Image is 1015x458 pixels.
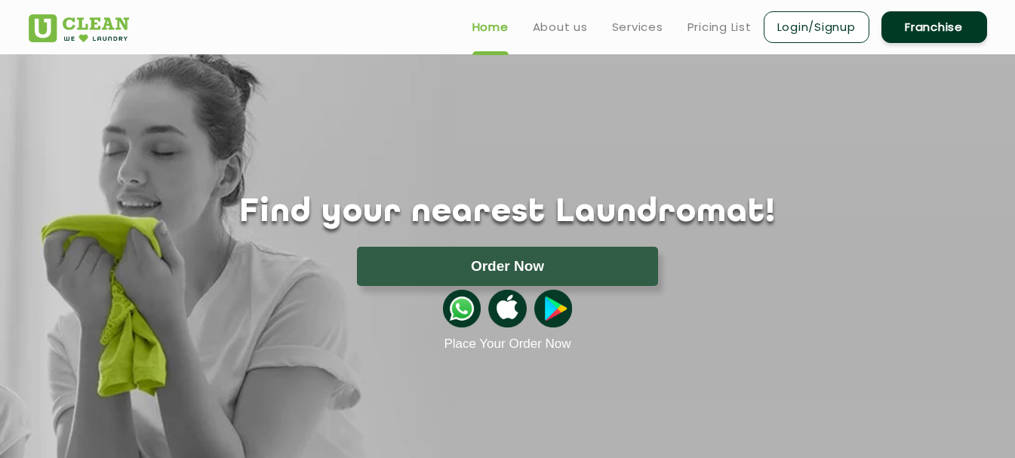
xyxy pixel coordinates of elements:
[881,11,987,43] a: Franchise
[443,290,481,327] img: whatsappicon.png
[533,18,588,36] a: About us
[534,290,572,327] img: playstoreicon.png
[17,194,998,232] h1: Find your nearest Laundromat!
[357,247,658,286] button: Order Now
[444,337,571,352] a: Place Your Order Now
[764,11,869,43] a: Login/Signup
[472,18,509,36] a: Home
[29,14,129,42] img: UClean Laundry and Dry Cleaning
[488,290,526,327] img: apple-icon.png
[612,18,663,36] a: Services
[687,18,752,36] a: Pricing List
